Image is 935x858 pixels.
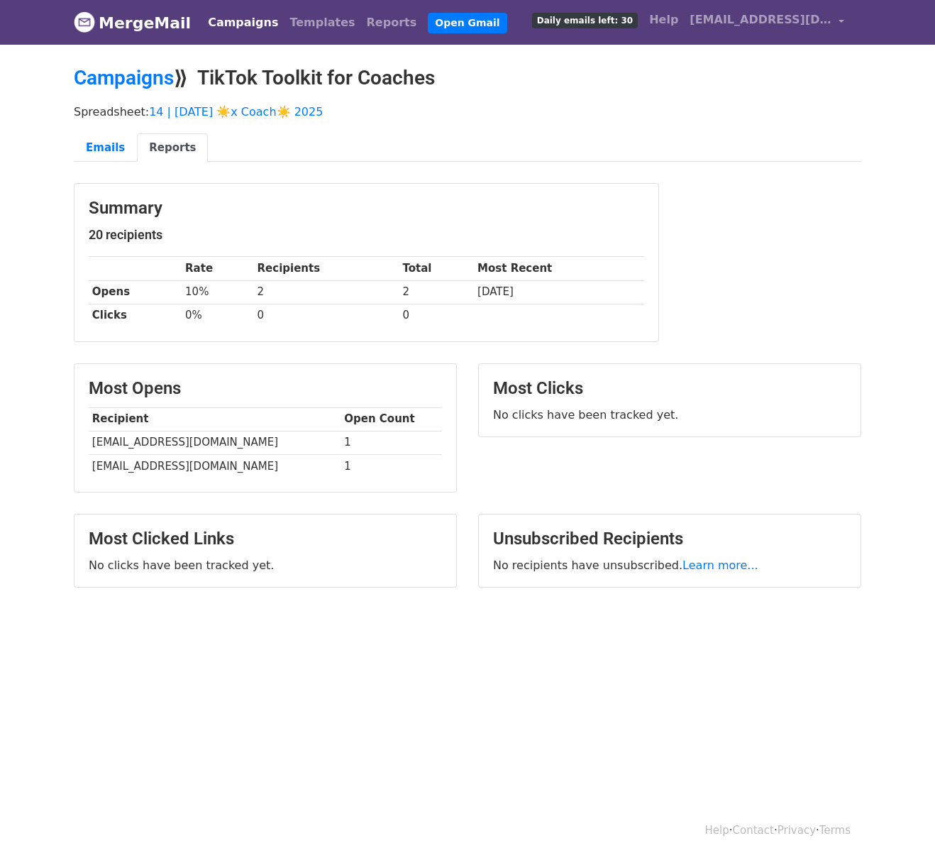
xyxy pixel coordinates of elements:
[474,257,644,280] th: Most Recent
[341,407,442,431] th: Open Count
[89,304,182,327] th: Clicks
[74,66,861,90] h2: ⟫ TikTok Toolkit for Coaches
[690,11,831,28] span: [EMAIL_ADDRESS][DOMAIN_NAME]
[182,257,254,280] th: Rate
[526,6,643,34] a: Daily emails left: 30
[89,454,341,478] td: [EMAIL_ADDRESS][DOMAIN_NAME]
[493,529,846,549] h3: Unsubscribed Recipients
[341,431,442,454] td: 1
[361,9,423,37] a: Reports
[149,105,323,119] a: 14 | [DATE] ☀️x Coach☀️ 2025
[89,558,442,573] p: No clicks have been tracked yet.
[74,8,191,38] a: MergeMail
[864,790,935,858] iframe: Chat Widget
[89,198,644,219] h3: Summary
[428,13,507,33] a: Open Gmail
[493,558,846,573] p: No recipients have unsubscribed.
[493,378,846,399] h3: Most Clicks
[532,13,638,28] span: Daily emails left: 30
[341,454,442,478] td: 1
[254,257,399,280] th: Recipients
[399,280,475,304] td: 2
[399,304,475,327] td: 0
[182,304,254,327] td: 0%
[89,378,442,399] h3: Most Opens
[89,431,341,454] td: [EMAIL_ADDRESS][DOMAIN_NAME]
[89,280,182,304] th: Opens
[684,6,850,39] a: [EMAIL_ADDRESS][DOMAIN_NAME]
[202,9,284,37] a: Campaigns
[89,407,341,431] th: Recipient
[254,304,399,327] td: 0
[74,104,861,119] p: Spreadsheet:
[399,257,475,280] th: Total
[254,280,399,304] td: 2
[74,11,95,33] img: MergeMail logo
[643,6,684,34] a: Help
[682,559,758,572] a: Learn more...
[474,280,644,304] td: [DATE]
[89,227,644,243] h5: 20 recipients
[705,824,729,837] a: Help
[733,824,774,837] a: Contact
[74,133,137,163] a: Emails
[74,66,174,89] a: Campaigns
[284,9,360,37] a: Templates
[778,824,816,837] a: Privacy
[89,529,442,549] h3: Most Clicked Links
[137,133,208,163] a: Reports
[493,407,846,422] p: No clicks have been tracked yet.
[182,280,254,304] td: 10%
[819,824,851,837] a: Terms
